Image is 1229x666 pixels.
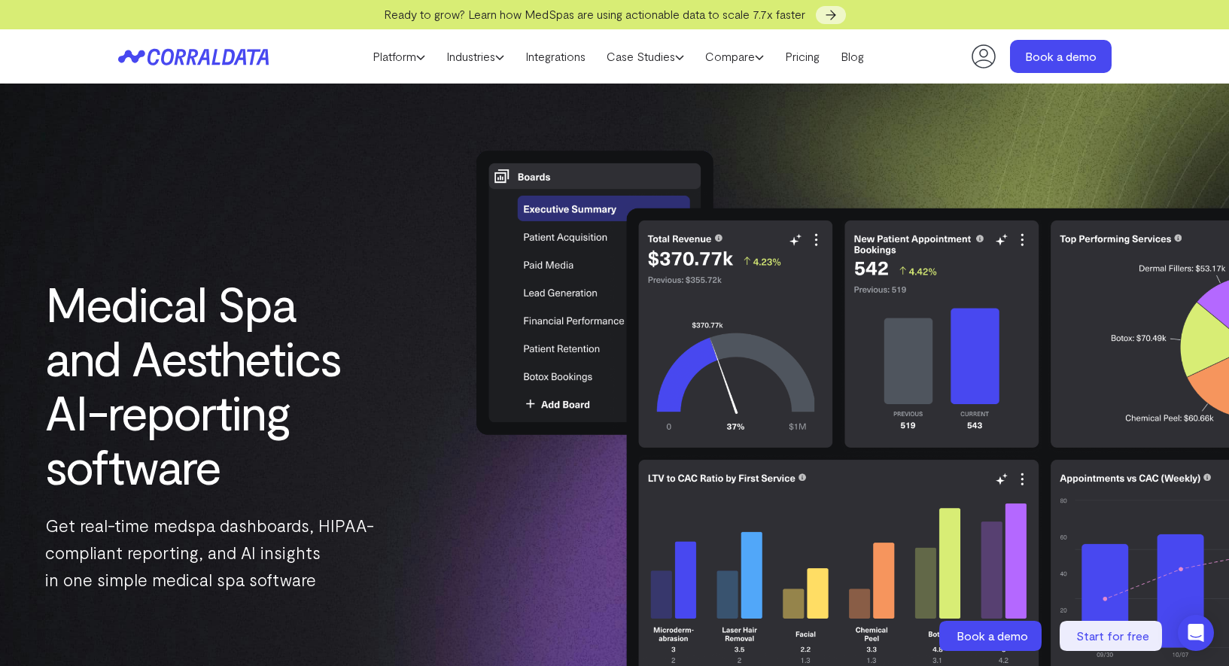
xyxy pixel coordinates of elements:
[695,45,774,68] a: Compare
[596,45,695,68] a: Case Studies
[45,512,375,593] p: Get real-time medspa dashboards, HIPAA-compliant reporting, and AI insights in one simple medical...
[774,45,830,68] a: Pricing
[1060,621,1165,651] a: Start for free
[384,7,805,21] span: Ready to grow? Learn how MedSpas are using actionable data to scale 7.7x faster
[1010,40,1112,73] a: Book a demo
[957,628,1028,643] span: Book a demo
[939,621,1045,651] a: Book a demo
[436,45,515,68] a: Industries
[362,45,436,68] a: Platform
[1076,628,1149,643] span: Start for free
[45,276,375,493] h1: Medical Spa and Aesthetics AI-reporting software
[515,45,596,68] a: Integrations
[1178,615,1214,651] div: Open Intercom Messenger
[830,45,875,68] a: Blog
